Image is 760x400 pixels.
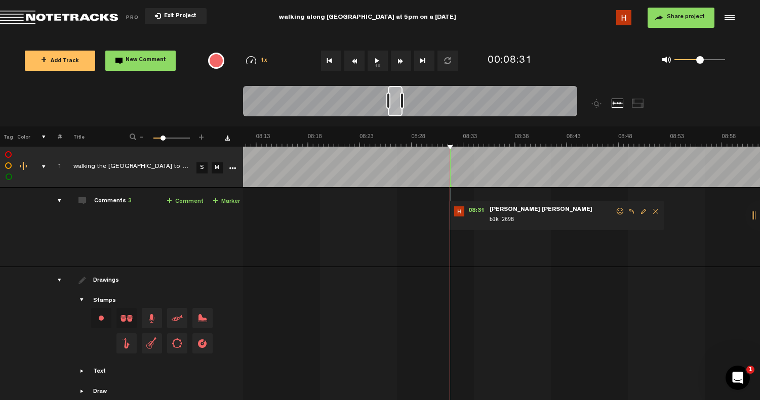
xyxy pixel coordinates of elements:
[167,197,172,205] span: +
[746,366,754,374] span: 1
[192,308,213,328] span: Drag and drop a stamp
[625,208,637,215] span: Reply to comment
[726,366,750,390] iframe: Intercom live chat
[15,147,30,188] td: Change the color of the waveform
[62,147,193,188] td: Click to edit the title walking the [GEOGRAPHIC_DATA] to and from bras basah at 5.04pm to 5.24pm
[105,51,176,71] button: New Comment
[30,147,46,188] td: comments, stamps & drawings
[91,308,111,328] div: Change stamp color.To change the color of an existing stamp, select the stamp on the right and th...
[391,51,411,71] button: Fast Forward
[208,53,224,69] div: {{ tooltip_message }}
[414,51,434,71] button: Go to end
[46,126,62,147] th: #
[126,58,166,63] span: New Comment
[464,206,489,216] span: 08:31
[128,198,132,204] span: 3
[78,387,87,395] span: Showcase draw menu
[261,58,268,64] span: 1x
[41,59,79,64] span: Add Track
[197,132,206,139] span: +
[142,333,162,353] span: Drag and drop a stamp
[225,136,230,141] a: Download comments
[78,296,87,304] span: Showcase stamps
[17,162,32,171] div: Change the color of the waveform
[213,196,240,207] a: Marker
[489,206,593,213] span: [PERSON_NAME] [PERSON_NAME]
[167,308,187,328] span: Drag and drop a stamp
[489,214,615,226] span: blk 269B
[167,333,187,353] span: Drag and drop a stamp
[32,162,48,172] div: comments, stamps & drawings
[138,132,146,139] span: -
[488,54,532,68] div: 00:08:31
[94,197,132,206] div: Comments
[616,10,631,25] img: ACg8ocKENqVefQEtz1ir1QjFik7o4BvYoafvTcz7Up7yqgKkow7B=s96-c
[48,275,63,285] div: drawings
[78,367,87,375] span: Showcase text
[437,51,458,71] button: Loop
[233,56,281,65] div: 1x
[93,297,116,305] div: Stamps
[167,196,204,207] a: Comment
[213,197,218,205] span: +
[161,14,196,19] span: Exit Project
[192,333,213,353] span: Drag and drop a stamp
[648,8,714,28] button: Share project
[212,162,223,173] a: M
[62,126,116,147] th: Title
[145,8,207,24] button: Exit Project
[196,162,208,173] a: S
[344,51,365,71] button: Rewind
[454,206,464,216] img: ACg8ocKENqVefQEtz1ir1QjFik7o4BvYoafvTcz7Up7yqgKkow7B=s96-c
[116,308,137,328] span: Drag and drop a stamp
[116,333,137,353] span: Drag and drop a stamp
[25,51,95,71] button: +Add Track
[93,388,107,396] div: Draw
[227,163,237,172] a: More
[246,56,256,64] img: speedometer.svg
[73,162,205,172] div: Click to edit the title
[93,368,106,376] div: Text
[46,147,62,188] td: Click to change the order number 1
[667,14,705,20] span: Share project
[321,51,341,71] button: Go to beginning
[142,308,162,328] span: Drag and drop a stamp
[93,277,121,285] div: Drawings
[41,57,47,65] span: +
[48,162,63,172] div: Click to change the order number
[637,208,650,215] span: Edit comment
[48,196,63,206] div: comments
[46,188,62,267] td: comments
[368,51,388,71] button: 1x
[650,208,662,215] span: Delete comment
[15,126,30,147] th: Color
